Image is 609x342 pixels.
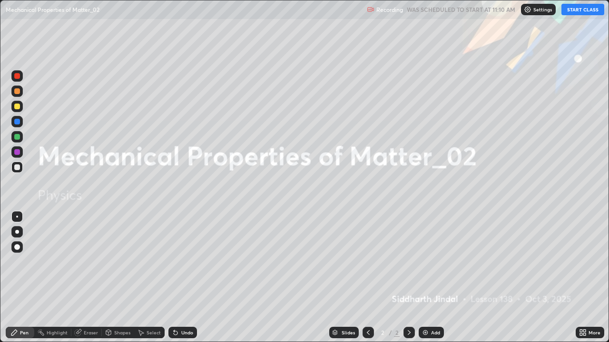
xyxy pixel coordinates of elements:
[533,7,552,12] p: Settings
[6,6,99,13] p: Mechanical Properties of Matter_02
[181,330,193,335] div: Undo
[378,330,387,335] div: 2
[20,330,29,335] div: Pen
[114,330,130,335] div: Shapes
[376,6,403,13] p: Recording
[407,5,515,14] h5: WAS SCHEDULED TO START AT 11:10 AM
[394,328,400,337] div: 2
[422,329,429,336] img: add-slide-button
[524,6,531,13] img: class-settings-icons
[367,6,374,13] img: recording.375f2c34.svg
[47,330,68,335] div: Highlight
[84,330,98,335] div: Eraser
[561,4,604,15] button: START CLASS
[342,330,355,335] div: Slides
[147,330,161,335] div: Select
[431,330,440,335] div: Add
[589,330,600,335] div: More
[389,330,392,335] div: /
